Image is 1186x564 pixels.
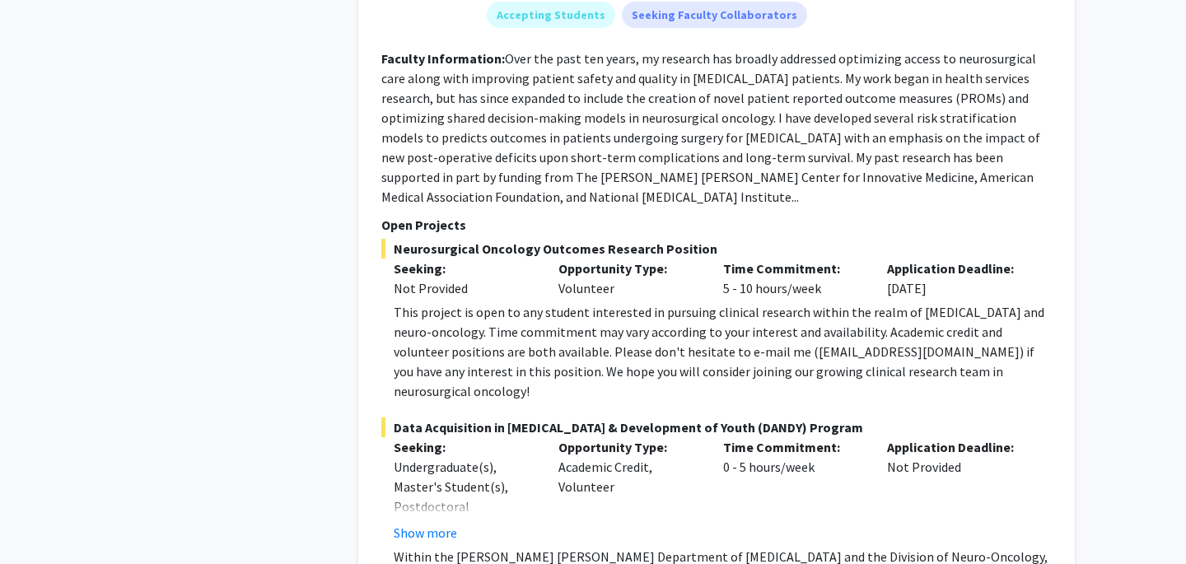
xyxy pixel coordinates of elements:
button: Show more [394,523,457,543]
p: Opportunity Type: [558,437,698,457]
div: Not Provided [875,437,1039,543]
p: Application Deadline: [887,437,1027,457]
p: Application Deadline: [887,259,1027,278]
div: [DATE] [875,259,1039,298]
p: Time Commitment: [723,437,863,457]
mat-chip: Accepting Students [487,2,615,28]
div: This project is open to any student interested in pursuing clinical research within the realm of ... [394,302,1052,401]
p: Seeking: [394,437,534,457]
p: Time Commitment: [723,259,863,278]
div: 0 - 5 hours/week [711,437,875,543]
b: Faculty Information: [381,50,505,67]
p: Seeking: [394,259,534,278]
div: Not Provided [394,278,534,298]
div: Volunteer [546,259,711,298]
p: Opportunity Type: [558,259,698,278]
div: 5 - 10 hours/week [711,259,875,298]
span: Data Acquisition in [MEDICAL_DATA] & Development of Youth (DANDY) Program [381,417,1052,437]
p: Open Projects [381,215,1052,235]
fg-read-more: Over the past ten years, my research has broadly addressed optimizing access to neurosurgical car... [381,50,1040,205]
mat-chip: Seeking Faculty Collaborators [622,2,807,28]
span: Neurosurgical Oncology Outcomes Research Position [381,239,1052,259]
iframe: Chat [12,490,70,552]
div: Academic Credit, Volunteer [546,437,711,543]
